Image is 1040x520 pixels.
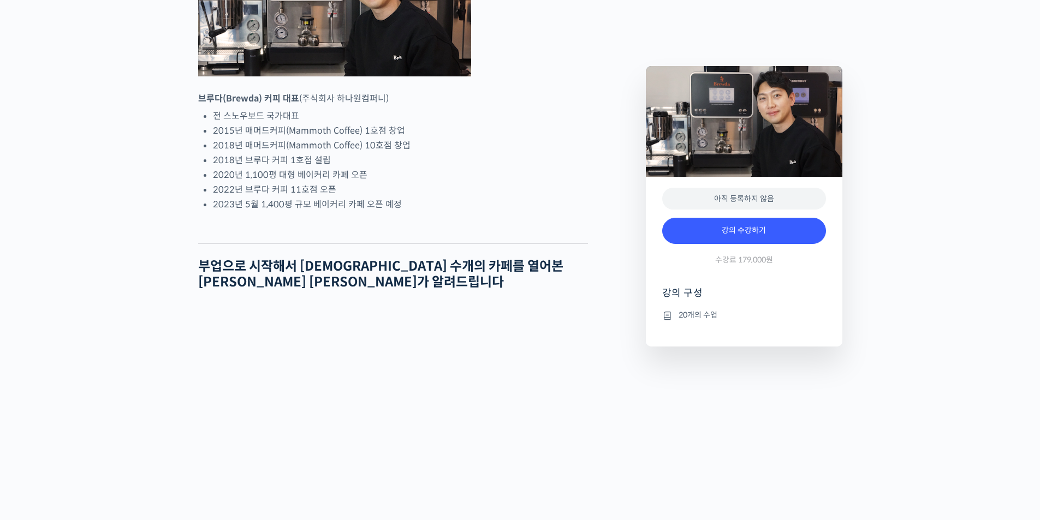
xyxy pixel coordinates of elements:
a: 설정 [141,346,210,373]
h4: 강의 구성 [662,286,826,308]
li: 2022년 브루다 커피 11호점 오픈 [213,182,588,197]
div: 아직 등록하지 않음 [662,188,826,210]
h2: 부업으로 시작해서 [DEMOGRAPHIC_DATA] 수개의 카페를 열어본 [PERSON_NAME] [PERSON_NAME]가 알려드립니다 [198,259,588,290]
span: 수강료 179,000원 [715,255,773,265]
li: 전 스노우보드 국가대표 [213,109,588,123]
a: 강의 수강하기 [662,218,826,244]
span: 설정 [169,362,182,371]
li: 20개의 수업 [662,309,826,322]
strong: 브루다(Brewda) 커피 대표 [198,93,299,104]
a: 홈 [3,346,72,373]
p: (주식회사 하나원컴퍼니) [198,91,588,106]
span: 홈 [34,362,41,371]
li: 2015년 매머드커피(Mammoth Coffee) 1호점 창업 [213,123,588,138]
li: 2020년 1,100평 대형 베이커리 카페 오픈 [213,168,588,182]
li: 2023년 5월 1,400평 규모 베이커리 카페 오픈 예정 [213,197,588,212]
a: 대화 [72,346,141,373]
span: 대화 [100,363,113,372]
li: 2018년 매머드커피(Mammoth Coffee) 10호점 창업 [213,138,588,153]
li: 2018년 브루다 커피 1호점 설립 [213,153,588,168]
